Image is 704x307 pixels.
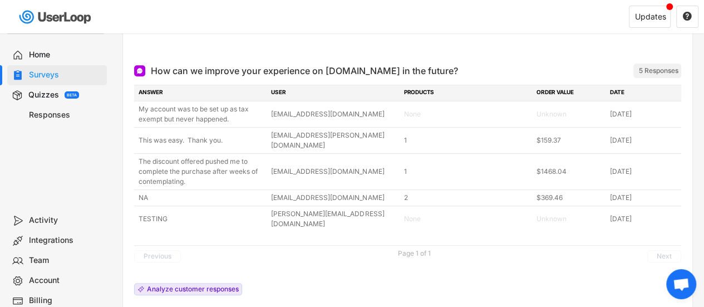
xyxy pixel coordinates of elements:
[29,255,102,266] div: Team
[29,50,102,60] div: Home
[29,275,102,286] div: Account
[29,235,102,246] div: Integrations
[29,110,102,120] div: Responses
[139,214,264,224] div: TESTING
[139,157,264,187] div: The discount offered pushed me to complete the purchase after weeks of contemplating.
[404,88,530,98] div: PRODUCTS
[635,13,666,21] div: Updates
[666,269,696,299] div: Open chat
[271,109,397,119] div: [EMAIL_ADDRESS][DOMAIN_NAME]
[610,193,677,203] div: [DATE]
[536,214,603,224] div: Unknown
[398,250,431,257] div: Page 1 of 1
[17,6,95,28] img: userloop-logo-01.svg
[404,109,530,119] div: None
[536,193,603,203] div: $369.46
[647,250,681,262] button: Next
[136,67,143,74] img: Open Ended
[536,167,603,177] div: $1468.04
[639,66,678,75] div: 5 Responses
[28,90,59,100] div: Quizzes
[610,214,677,224] div: [DATE]
[271,130,397,150] div: [EMAIL_ADDRESS][PERSON_NAME][DOMAIN_NAME]
[151,64,458,77] div: How can we improve your experience on [DOMAIN_NAME] in the future?
[147,286,239,293] div: Analyze customer responses
[271,193,397,203] div: [EMAIL_ADDRESS][DOMAIN_NAME]
[404,135,530,145] div: 1
[139,135,264,145] div: This was easy. Thank you.
[404,214,530,224] div: None
[139,193,264,203] div: NA
[29,215,102,226] div: Activity
[404,193,530,203] div: 2
[271,167,397,177] div: [EMAIL_ADDRESS][DOMAIN_NAME]
[67,93,77,97] div: BETA
[682,12,692,22] button: 
[139,104,264,124] div: My account was to be set up as tax exempt but never happened.
[536,135,603,145] div: $159.37
[404,167,530,177] div: 1
[610,88,677,98] div: DATE
[271,88,397,98] div: USER
[29,70,102,80] div: Surveys
[29,295,102,306] div: Billing
[139,88,264,98] div: ANSWER
[536,109,603,119] div: Unknown
[610,135,677,145] div: [DATE]
[610,109,677,119] div: [DATE]
[683,11,692,21] text: 
[536,88,603,98] div: ORDER VALUE
[610,167,677,177] div: [DATE]
[134,250,181,262] button: Previous
[271,209,397,229] div: [PERSON_NAME][EMAIL_ADDRESS][DOMAIN_NAME]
